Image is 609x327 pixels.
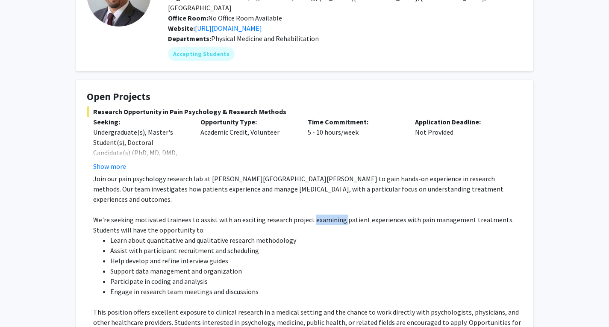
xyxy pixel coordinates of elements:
[110,266,523,276] li: Support data management and organization
[110,235,523,245] li: Learn about quantitative and qualitative research methodology
[87,106,523,117] span: Research Opportunity in Pain Psychology & Research Methods
[211,34,319,43] span: Physical Medicine and Rehabilitation
[87,91,523,103] h4: Open Projects
[168,47,235,61] mat-chip: Accepting Students
[194,117,301,171] div: Academic Credit, Volunteer
[6,289,36,321] iframe: Chat
[110,286,523,297] li: Engage in research team meetings and discussions
[301,117,409,171] div: 5 - 10 hours/week
[168,14,208,22] b: Office Room:
[415,117,509,127] p: Application Deadline:
[168,34,211,43] b: Departments:
[93,117,188,127] p: Seeking:
[168,24,195,32] b: Website:
[93,215,523,235] p: We're seeking motivated trainees to assist with an exciting research project examining patient ex...
[93,174,523,204] p: Join our pain psychology research lab at [PERSON_NAME][GEOGRAPHIC_DATA][PERSON_NAME] to gain hand...
[110,256,523,266] li: Help develop and refine interview guides
[308,117,402,127] p: Time Commitment:
[110,245,523,256] li: Assist with participant recruitment and scheduling
[168,14,282,22] span: No Office Room Available
[200,117,295,127] p: Opportunity Type:
[93,127,188,199] div: Undergraduate(s), Master's Student(s), Doctoral Candidate(s) (PhD, MD, DMD, PharmD, etc.), Postdo...
[195,24,262,32] a: Opens in a new tab
[93,161,126,171] button: Show more
[409,117,516,171] div: Not Provided
[110,276,523,286] li: Participate in coding and analysis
